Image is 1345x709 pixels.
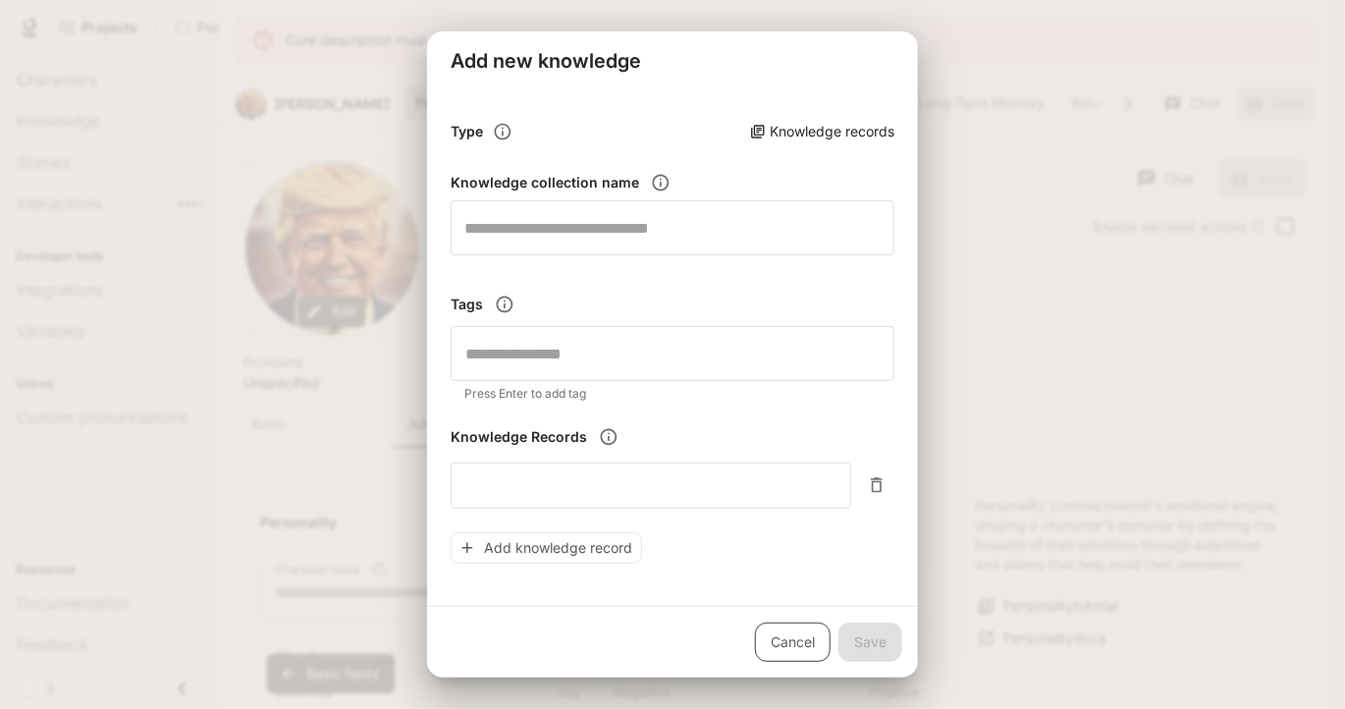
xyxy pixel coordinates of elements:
button: Add knowledge record [451,532,642,565]
p: Press Enter to add tag [464,384,881,404]
h6: Knowledge collection name [451,173,639,192]
h6: Knowledge Records [451,427,587,447]
h2: Add new knowledge [427,31,918,90]
h6: Tags [451,295,483,314]
h6: Type [451,122,483,141]
p: Knowledge records [770,122,894,141]
a: Cancel [755,623,831,662]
